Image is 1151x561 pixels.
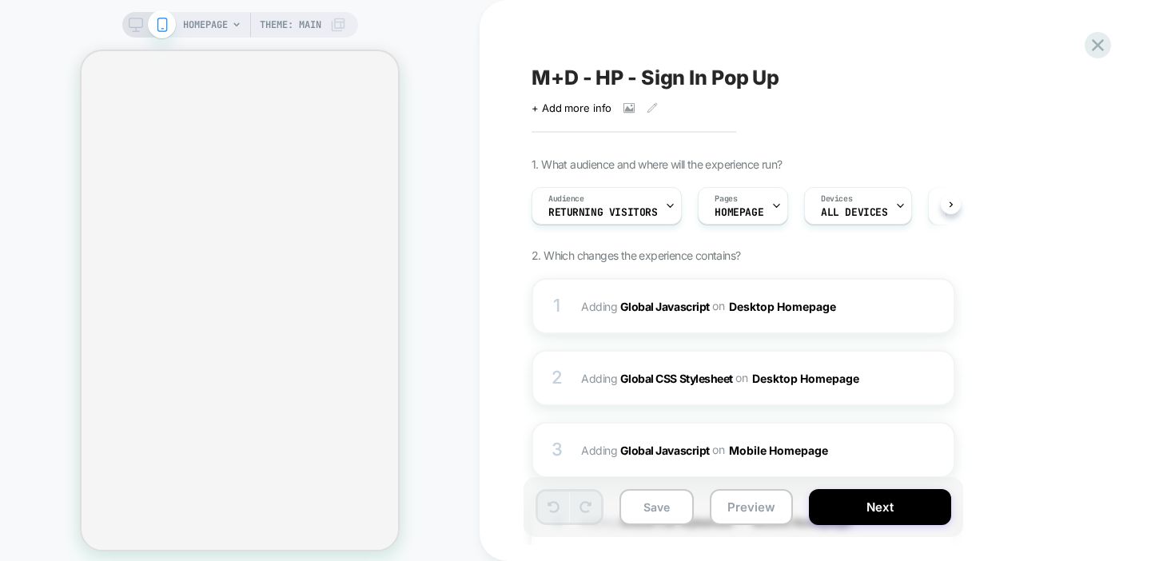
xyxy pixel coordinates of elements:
span: HOMEPAGE [183,12,228,38]
button: Preview [710,489,793,525]
b: Global Javascript [620,299,710,312]
span: Adding [581,367,886,390]
span: Trigger [945,193,976,205]
span: Devices [821,193,852,205]
span: Pages [715,193,737,205]
span: Theme: MAIN [260,12,321,38]
span: Adding [581,295,886,318]
span: M+D - HP - Sign In Pop Up [532,66,779,90]
span: 1. What audience and where will the experience run? [532,157,782,171]
span: on [735,368,747,388]
div: 3 [549,434,565,466]
span: Audience [548,193,584,205]
b: Global CSS Stylesheet [620,371,733,384]
button: Mobile Homepage [729,439,841,462]
span: 2. Which changes the experience contains? [532,249,740,262]
button: Save [619,489,694,525]
span: Adding [581,439,886,462]
span: HOMEPAGE [715,207,763,218]
div: 1 [549,290,565,322]
span: on [712,440,724,460]
button: Desktop Homepage [729,295,849,318]
div: 2 [549,362,565,394]
button: Desktop Homepage [752,367,872,390]
b: Global Javascript [620,443,710,456]
span: + Add more info [532,101,611,114]
button: Next [809,489,951,525]
span: Returning Visitors [548,207,657,218]
span: ALL DEVICES [821,207,887,218]
span: on [712,296,724,316]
